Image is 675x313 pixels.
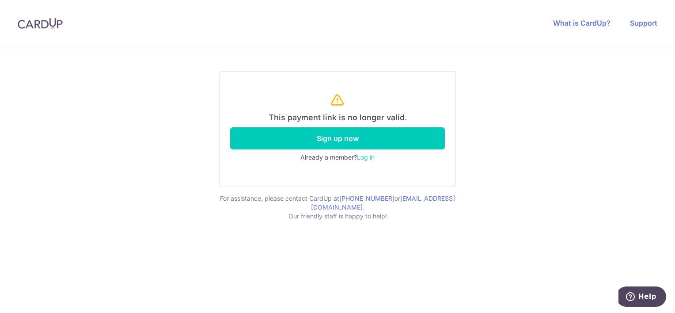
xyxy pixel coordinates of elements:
[357,153,375,161] a: Log in
[339,195,394,202] a: [PHONE_NUMBER]
[219,212,456,221] p: Our friendly staff is happy to help!
[618,286,666,309] iframe: Opens a widget where you can find more information
[311,195,455,211] a: [EMAIL_ADDRESS][DOMAIN_NAME]
[230,113,445,123] h6: This payment link is no longer valid.
[553,19,611,27] a: What is CardUp?
[630,19,657,27] a: Support
[18,18,63,29] img: CardUp Logo
[219,194,456,212] p: For assistance, please contact CardUp at or .
[230,127,445,149] a: Sign up now
[230,153,445,162] div: Already a member?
